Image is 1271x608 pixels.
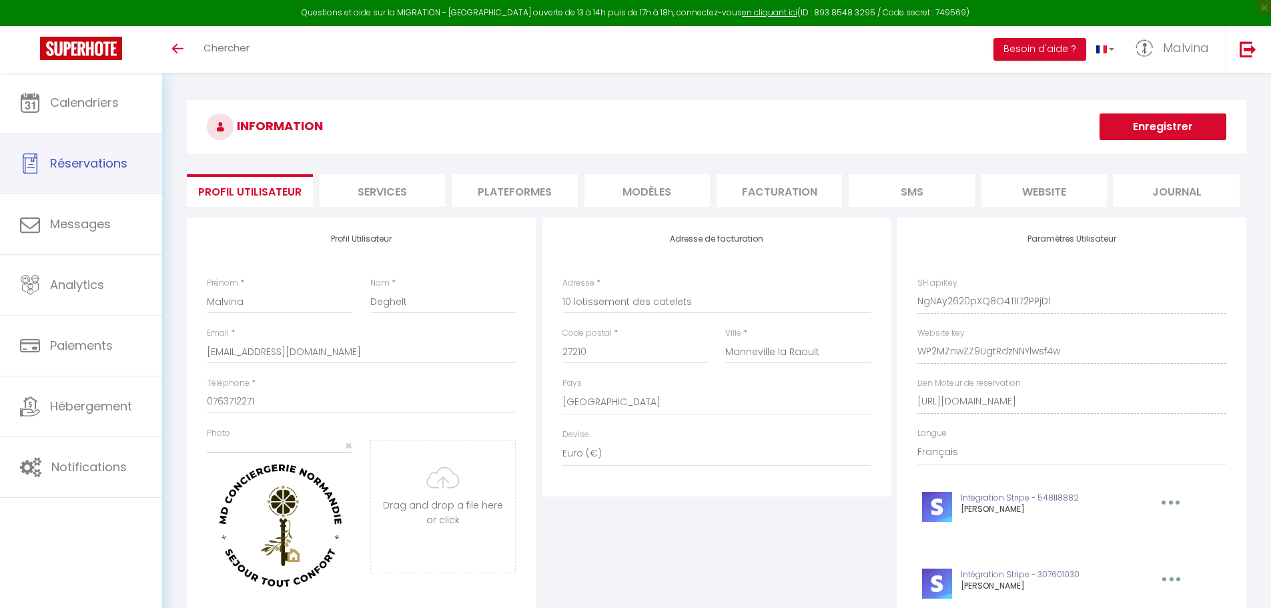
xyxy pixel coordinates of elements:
[917,427,947,440] label: Langue
[345,437,352,454] span: ×
[50,398,132,414] span: Hébergement
[742,7,797,18] a: en cliquant ici
[717,174,842,207] li: Facturation
[961,492,1130,505] p: Intégration Stripe - 548118882
[50,94,119,111] span: Calendriers
[320,174,445,207] li: Services
[1114,174,1239,207] li: Journal
[917,234,1226,244] h4: Paramètres Utilisateur
[961,580,1025,591] span: [PERSON_NAME]
[50,155,127,172] span: Réservations
[207,277,238,290] label: Prénom
[370,277,390,290] label: Nom
[50,337,113,354] span: Paiements
[1240,41,1256,57] img: logout
[51,459,127,475] span: Notifications
[917,277,957,290] label: SH apiKey
[207,452,352,597] img: 17454287373702.jpg
[207,377,250,390] label: Téléphone
[1124,26,1226,73] a: ... Malvina
[50,216,111,232] span: Messages
[452,174,577,207] li: Plateformes
[203,41,250,55] span: Chercher
[922,569,952,599] img: stripe-logo.jpeg
[1215,552,1271,608] iframe: LiveChat chat widget
[187,100,1246,154] h3: INFORMATION
[187,174,312,207] li: Profil Utilisateur
[993,38,1086,61] button: Besoin d'aide ?
[917,327,965,340] label: Website key
[917,377,1021,390] label: Lien Moteur de réservation
[1100,113,1226,140] button: Enregistrer
[193,26,260,73] a: Chercher
[961,503,1025,515] span: [PERSON_NAME]
[562,327,612,340] label: Code postal
[981,174,1107,207] li: website
[207,427,230,440] label: Photo
[922,492,952,522] img: stripe-logo.jpeg
[207,327,229,340] label: Email
[584,174,710,207] li: MODÈLES
[562,377,582,390] label: Pays
[207,234,516,244] h4: Profil Utilisateur
[345,440,352,452] button: Close
[1134,38,1154,58] img: ...
[961,569,1131,581] p: Intégration Stripe - 307601030
[562,277,594,290] label: Adresse
[849,174,974,207] li: SMS
[562,428,589,441] label: Devise
[1163,39,1209,56] span: Malvina
[725,327,741,340] label: Ville
[50,276,104,293] span: Analytics
[562,234,871,244] h4: Adresse de facturation
[40,37,122,60] img: Super Booking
